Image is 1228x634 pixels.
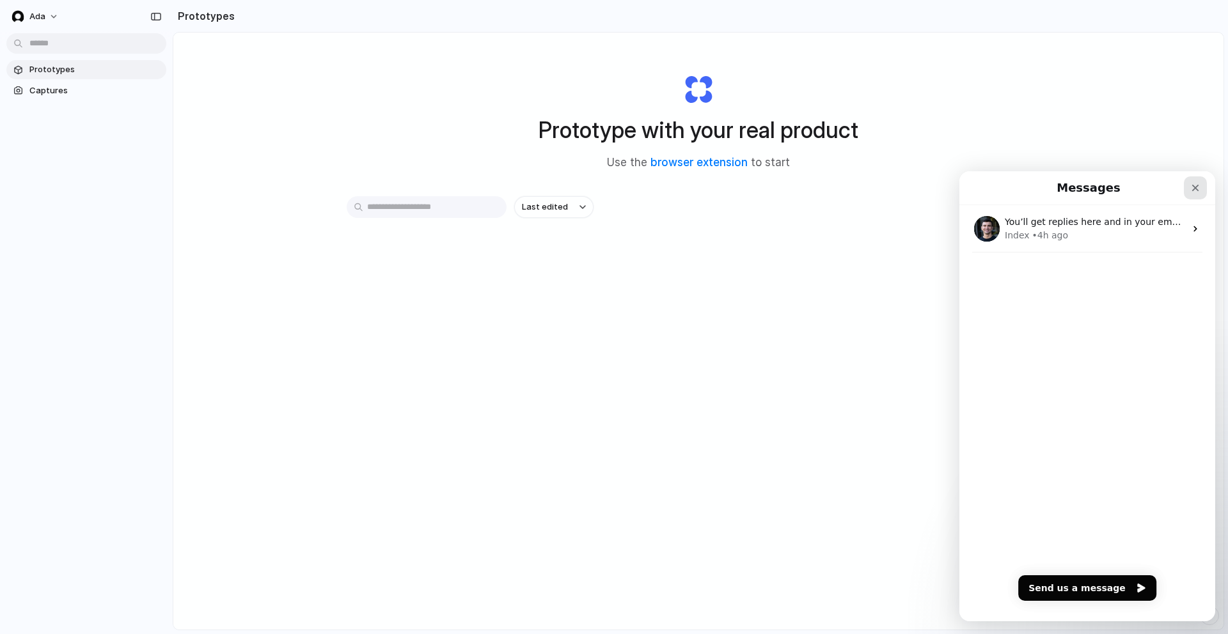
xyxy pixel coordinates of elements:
[6,60,166,79] a: Prototypes
[45,45,722,56] span: You’ll get replies here and in your email: ✉️ [PERSON_NAME][EMAIL_ADDRESS][PERSON_NAME][DOMAIN_NA...
[607,155,790,171] span: Use the to start
[959,171,1215,621] iframe: Intercom live chat
[650,156,748,169] a: browser extension
[29,63,161,76] span: Prototypes
[29,10,45,23] span: Ada
[73,58,109,71] div: • 4h ago
[173,8,235,24] h2: Prototypes
[29,84,161,97] span: Captures
[6,81,166,100] a: Captures
[514,196,594,218] button: Last edited
[59,404,197,429] button: Send us a message
[45,58,70,71] div: Index
[522,201,568,213] span: Last edited
[6,6,65,27] button: Ada
[539,113,858,147] h1: Prototype with your real product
